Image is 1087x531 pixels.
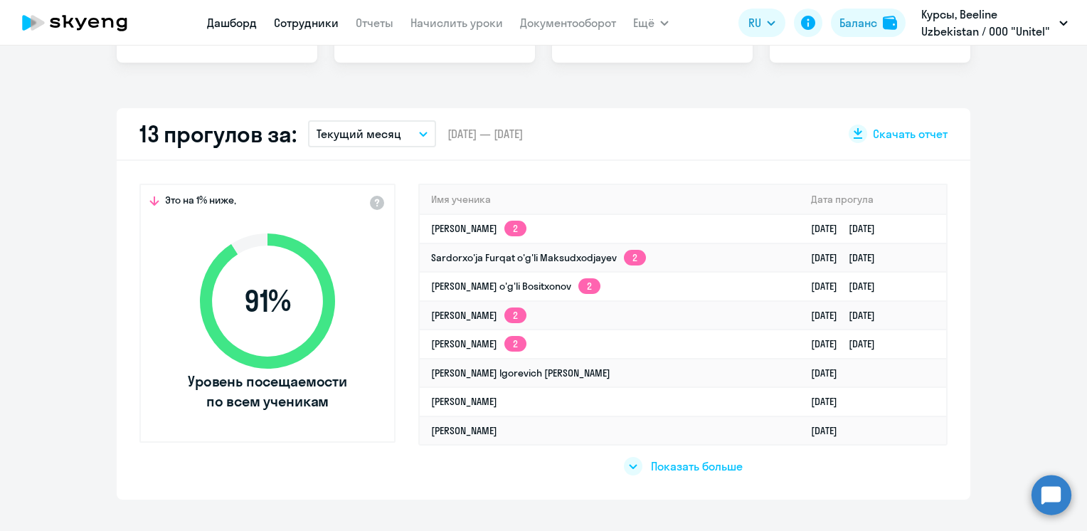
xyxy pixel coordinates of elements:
p: Текущий месяц [317,125,401,142]
a: Документооборот [520,16,616,30]
app-skyeng-badge: 2 [504,221,526,236]
a: [PERSON_NAME]2 [431,309,526,322]
span: Скачать отчет [873,126,948,142]
a: [PERSON_NAME] Igorevich [PERSON_NAME] [431,367,610,379]
button: Текущий месяц [308,120,436,147]
a: Sardorxo'ja Furqat o'g'li Maksudxodjayev2 [431,251,646,264]
span: Уровень посещаемости по всем ученикам [186,372,349,411]
a: [DATE][DATE] [811,280,886,293]
a: [DATE][DATE] [811,251,886,264]
th: Дата прогула [800,185,946,214]
img: balance [883,16,897,30]
button: Ещё [633,9,669,37]
a: [PERSON_NAME] [431,395,497,408]
app-skyeng-badge: 2 [578,278,600,294]
span: RU [748,14,761,31]
a: [DATE][DATE] [811,222,886,235]
a: [PERSON_NAME] [431,424,497,437]
a: Начислить уроки [410,16,503,30]
button: Курсы, Beeline Uzbekistan / ООО "Unitel" [914,6,1075,40]
a: [DATE] [811,424,849,437]
a: [PERSON_NAME]2 [431,222,526,235]
span: Показать больше [651,458,743,474]
a: [DATE] [811,395,849,408]
app-skyeng-badge: 2 [504,336,526,352]
a: [DATE][DATE] [811,337,886,350]
a: [DATE] [811,367,849,379]
span: Ещё [633,14,654,31]
h2: 13 прогулов за: [139,120,297,148]
span: [DATE] — [DATE] [447,126,523,142]
span: 91 % [186,284,349,318]
button: RU [738,9,785,37]
a: [PERSON_NAME] o'g'li Bositxonov2 [431,280,600,293]
button: Балансbalance [831,9,906,37]
app-skyeng-badge: 2 [624,250,646,265]
th: Имя ученика [420,185,800,214]
a: Отчеты [356,16,393,30]
a: Сотрудники [274,16,339,30]
span: Это на 1% ниже, [165,194,236,211]
app-skyeng-badge: 2 [504,307,526,323]
div: Баланс [839,14,877,31]
a: [PERSON_NAME]2 [431,337,526,350]
a: [DATE][DATE] [811,309,886,322]
p: Курсы, Beeline Uzbekistan / ООО "Unitel" [921,6,1054,40]
a: Дашборд [207,16,257,30]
